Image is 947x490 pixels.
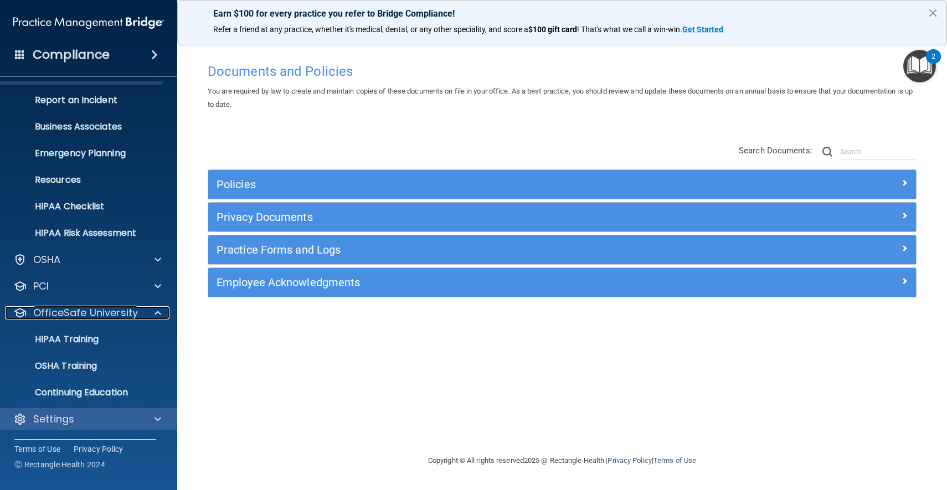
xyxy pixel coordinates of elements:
[7,334,99,345] p: HIPAA Training
[13,306,161,319] a: OfficeSafe University
[7,95,158,106] p: Report an Incident
[217,244,731,256] h5: Practice Forms and Logs
[217,178,731,190] h5: Policies
[528,25,577,34] strong: $100 gift card
[217,176,908,193] a: Policies
[208,87,913,109] span: You are required by law to create and maintain copies of these documents on file in your office. ...
[577,25,682,34] span: ! That's what we call a win-win.
[608,456,651,465] a: Privacy Policy
[217,274,908,291] a: Employee Acknowledgments
[682,25,723,34] strong: Get Started
[33,306,138,319] p: OfficeSafe University
[217,276,731,288] h5: Employee Acknowledgments
[33,253,61,266] p: OSHA
[213,8,911,19] p: Earn $100 for every practice you refer to Bridge Compliance!
[208,64,917,79] h4: Documents and Policies
[13,412,161,426] a: Settings
[217,208,908,226] a: Privacy Documents
[33,280,49,293] p: PCI
[903,50,936,82] button: Open Resource Center, 2 new notifications
[13,280,161,293] a: PCI
[931,56,935,71] div: 2
[928,4,938,22] button: Close
[7,174,158,185] p: Resources
[7,121,158,132] p: Business Associates
[13,253,161,266] a: OSHA
[217,211,731,223] h5: Privacy Documents
[13,12,164,34] img: PMB logo
[7,360,97,372] p: OSHA Training
[739,146,812,156] span: Search Documents:
[841,143,917,160] input: Search
[14,459,105,470] span: Ⓒ Rectangle Health 2024
[653,456,696,465] a: Terms of Use
[213,25,528,34] span: Refer a friend at any practice, whether it's medical, dental, or any other speciality, and score a
[33,412,74,426] p: Settings
[7,201,158,212] p: HIPAA Checklist
[360,443,764,478] div: Copyright © All rights reserved 2025 @ Rectangle Health | |
[217,241,908,259] a: Practice Forms and Logs
[74,443,123,455] a: Privacy Policy
[682,25,725,34] a: Get Started
[7,228,158,239] p: HIPAA Risk Assessment
[822,147,832,157] img: ic-search.3b580494.png
[7,148,158,159] p: Emergency Planning
[33,47,110,63] h4: Compliance
[7,387,158,398] p: Continuing Education
[14,443,60,455] a: Terms of Use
